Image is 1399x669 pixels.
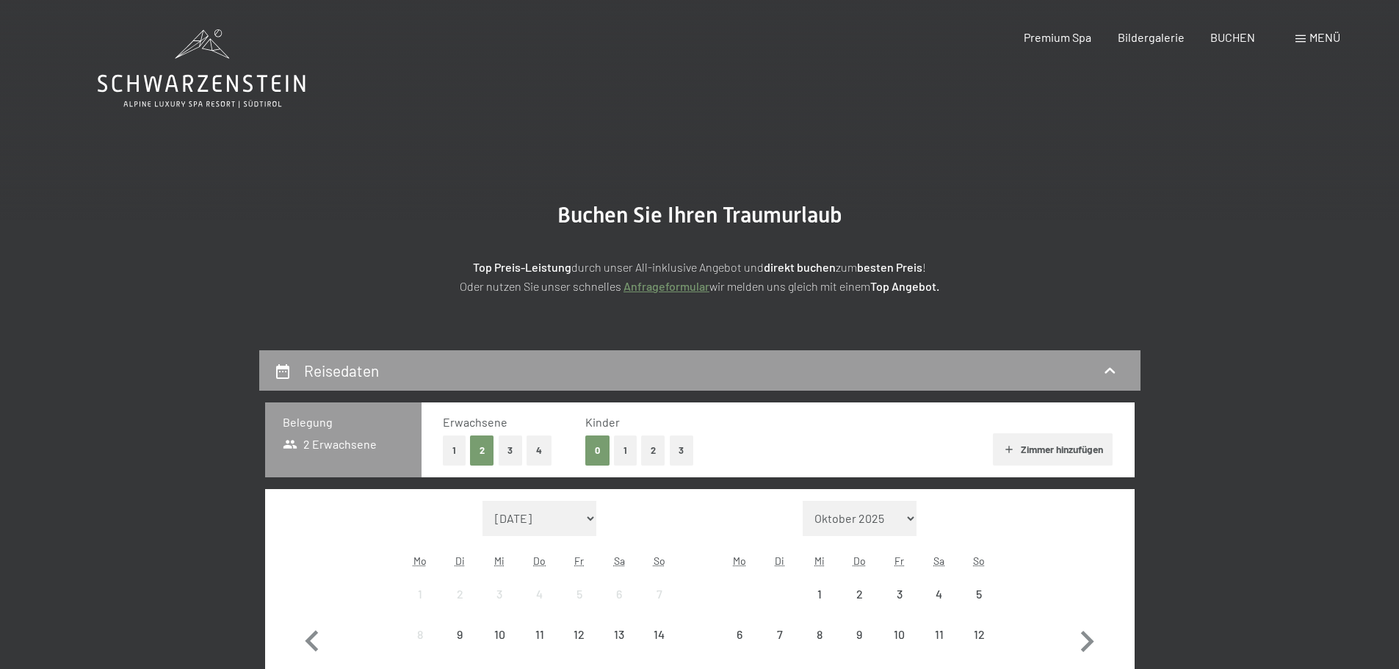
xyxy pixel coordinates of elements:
span: 2 Erwachsene [283,436,377,452]
div: 6 [721,629,758,665]
button: 1 [614,435,637,466]
div: Anreise nicht möglich [520,615,560,654]
div: Wed Sep 10 2025 [480,615,519,654]
div: Anreise nicht möglich [560,574,599,614]
div: 1 [801,588,838,625]
strong: Top Preis-Leistung [473,260,571,274]
div: 7 [762,629,798,665]
a: Bildergalerie [1118,30,1185,44]
div: 12 [561,629,598,665]
div: 5 [961,588,997,625]
div: Anreise nicht möglich [919,615,959,654]
h3: Belegung [283,414,404,430]
span: Erwachsene [443,415,507,429]
div: Anreise nicht möglich [839,574,879,614]
div: Anreise nicht möglich [720,615,759,654]
div: Fri Oct 03 2025 [879,574,919,614]
div: Anreise nicht möglich [919,574,959,614]
div: 4 [521,588,558,625]
div: Anreise nicht möglich [879,574,919,614]
div: Sat Oct 04 2025 [919,574,959,614]
strong: besten Preis [857,260,922,274]
div: 2 [841,588,878,625]
div: Sun Oct 05 2025 [959,574,999,614]
div: Sat Oct 11 2025 [919,615,959,654]
div: Thu Sep 11 2025 [520,615,560,654]
button: 0 [585,435,610,466]
div: Sat Sep 06 2025 [599,574,639,614]
div: Tue Sep 02 2025 [440,574,480,614]
abbr: Freitag [894,554,904,567]
a: Anfrageformular [623,279,709,293]
div: 1 [402,588,438,625]
abbr: Dienstag [455,554,465,567]
div: Thu Oct 09 2025 [839,615,879,654]
div: 9 [441,629,478,665]
div: Thu Sep 04 2025 [520,574,560,614]
div: Sun Oct 12 2025 [959,615,999,654]
abbr: Montag [733,554,746,567]
div: 3 [481,588,518,625]
div: Anreise nicht möglich [800,615,839,654]
div: Anreise nicht möglich [599,574,639,614]
abbr: Mittwoch [494,554,505,567]
div: Anreise nicht möglich [440,574,480,614]
div: 10 [881,629,917,665]
button: 2 [641,435,665,466]
div: Wed Oct 08 2025 [800,615,839,654]
abbr: Donnerstag [853,554,866,567]
div: Anreise nicht möglich [839,615,879,654]
div: Anreise nicht möglich [879,615,919,654]
strong: direkt buchen [764,260,836,274]
span: Kinder [585,415,620,429]
div: 12 [961,629,997,665]
div: Anreise nicht möglich [760,615,800,654]
div: Anreise nicht möglich [959,574,999,614]
div: Wed Oct 01 2025 [800,574,839,614]
div: 8 [402,629,438,665]
a: Premium Spa [1024,30,1091,44]
div: Sun Sep 14 2025 [639,615,679,654]
abbr: Samstag [933,554,944,567]
div: Fri Sep 05 2025 [560,574,599,614]
strong: Top Angebot. [870,279,939,293]
div: Anreise nicht möglich [480,574,519,614]
div: Fri Sep 12 2025 [560,615,599,654]
div: Anreise nicht möglich [440,615,480,654]
div: 11 [921,629,958,665]
button: 4 [527,435,552,466]
div: Thu Oct 02 2025 [839,574,879,614]
div: Anreise nicht möglich [560,615,599,654]
span: Buchen Sie Ihren Traumurlaub [557,202,842,228]
div: 5 [561,588,598,625]
span: Menü [1309,30,1340,44]
abbr: Samstag [614,554,625,567]
div: Anreise nicht möglich [599,615,639,654]
div: 3 [881,588,917,625]
abbr: Sonntag [973,554,985,567]
div: Anreise nicht möglich [639,574,679,614]
div: Anreise nicht möglich [959,615,999,654]
div: Mon Oct 06 2025 [720,615,759,654]
div: Anreise nicht möglich [800,574,839,614]
div: 6 [601,588,637,625]
p: durch unser All-inklusive Angebot und zum ! Oder nutzen Sie unser schnelles wir melden uns gleich... [333,258,1067,295]
div: 4 [921,588,958,625]
abbr: Donnerstag [533,554,546,567]
div: Mon Sep 08 2025 [400,615,440,654]
div: 8 [801,629,838,665]
div: 11 [521,629,558,665]
div: Anreise nicht möglich [520,574,560,614]
div: 9 [841,629,878,665]
a: BUCHEN [1210,30,1255,44]
div: 13 [601,629,637,665]
button: 3 [499,435,523,466]
div: Fri Oct 10 2025 [879,615,919,654]
button: 1 [443,435,466,466]
div: 10 [481,629,518,665]
div: 14 [640,629,677,665]
div: Sat Sep 13 2025 [599,615,639,654]
abbr: Mittwoch [814,554,825,567]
